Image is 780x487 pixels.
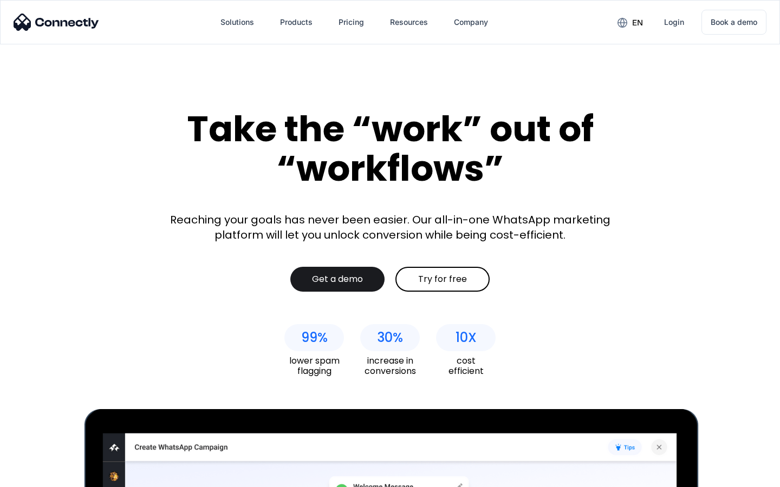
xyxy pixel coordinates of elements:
[701,10,766,35] a: Book a demo
[377,330,403,345] div: 30%
[330,9,373,35] a: Pricing
[301,330,328,345] div: 99%
[339,15,364,30] div: Pricing
[284,356,344,376] div: lower spam flagging
[454,15,488,30] div: Company
[14,14,99,31] img: Connectly Logo
[220,15,254,30] div: Solutions
[632,15,643,30] div: en
[418,274,467,285] div: Try for free
[312,274,363,285] div: Get a demo
[280,15,313,30] div: Products
[146,109,634,188] div: Take the “work” out of “workflows”
[395,267,490,292] a: Try for free
[162,212,617,242] div: Reaching your goals has never been easier. Our all-in-one WhatsApp marketing platform will let yo...
[655,9,693,35] a: Login
[390,15,428,30] div: Resources
[456,330,477,345] div: 10X
[664,15,684,30] div: Login
[360,356,420,376] div: increase in conversions
[436,356,496,376] div: cost efficient
[290,267,385,292] a: Get a demo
